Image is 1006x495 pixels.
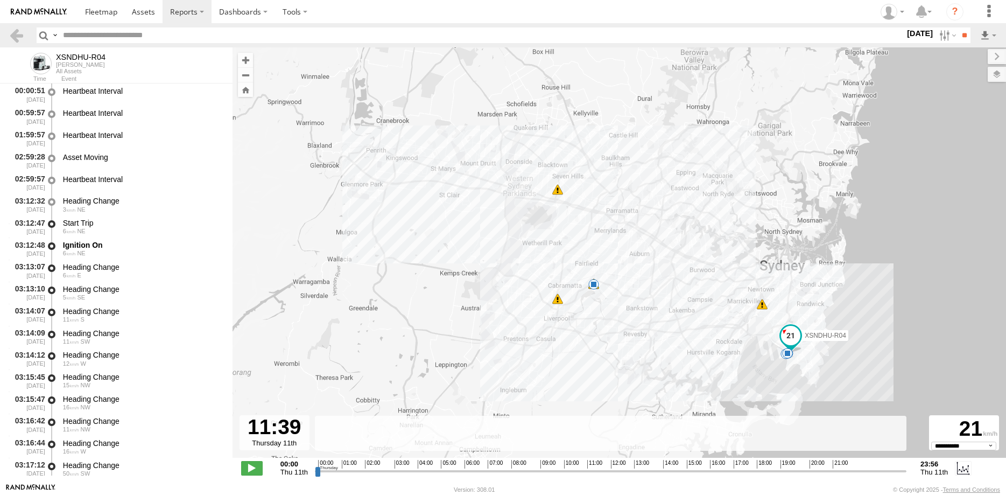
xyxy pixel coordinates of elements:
[710,460,725,469] span: 16:00
[9,393,46,413] div: 03:15:47 [DATE]
[81,360,86,367] span: Heading: 255
[63,228,76,234] span: 6
[63,372,222,382] div: Heading Change
[9,85,46,104] div: 00:00:51 [DATE]
[63,306,222,316] div: Heading Change
[61,76,233,82] div: Event
[946,3,963,20] i: ?
[943,486,1000,493] a: Terms and Conditions
[810,460,825,469] span: 20:00
[63,338,79,345] span: 11
[465,460,480,469] span: 06:00
[81,426,90,433] span: Heading: 298
[9,371,46,391] div: 03:15:45 [DATE]
[56,53,105,61] div: XSNDHU-R04 - View Asset History
[63,206,76,213] span: 3
[63,108,222,118] div: Heartbeat Interval
[931,417,997,442] div: 21
[9,217,46,236] div: 03:12:47 [DATE]
[63,394,222,404] div: Heading Change
[9,437,46,457] div: 03:16:44 [DATE]
[564,460,579,469] span: 10:00
[280,468,308,476] span: Thu 11th Sep 2025
[63,130,222,140] div: Heartbeat Interval
[634,460,649,469] span: 13:00
[63,196,222,206] div: Heading Change
[241,461,263,475] label: Play/Stop
[63,262,222,272] div: Heading Change
[318,460,337,472] span: 00:00
[77,272,81,278] span: Heading: 103
[587,460,602,469] span: 11:00
[63,448,79,455] span: 16
[418,460,433,469] span: 04:00
[9,129,46,149] div: 01:59:57 [DATE]
[63,350,222,360] div: Heading Change
[63,382,79,388] span: 15
[9,261,46,281] div: 03:13:07 [DATE]
[780,460,796,469] span: 19:00
[63,86,222,96] div: Heartbeat Interval
[63,152,222,162] div: Asset Moving
[663,460,678,469] span: 14:00
[56,61,105,68] div: [PERSON_NAME]
[63,218,222,228] div: Start Trip
[51,27,59,43] label: Search Query
[488,460,503,469] span: 07:00
[81,382,90,388] span: Heading: 294
[238,67,253,82] button: Zoom out
[9,415,46,435] div: 03:16:42 [DATE]
[920,468,948,476] span: Thu 11th Sep 2025
[687,460,702,469] span: 15:00
[63,240,222,250] div: Ignition On
[6,484,55,495] a: Visit our Website
[81,448,86,455] span: Heading: 264
[81,338,90,345] span: Heading: 217
[920,460,948,468] strong: 23:56
[11,8,67,16] img: rand-logo.svg
[63,175,222,184] div: Heartbeat Interval
[877,4,908,20] div: Quang MAC
[63,360,79,367] span: 12
[9,349,46,369] div: 03:14:12 [DATE]
[9,173,46,193] div: 02:59:57 [DATE]
[9,283,46,303] div: 03:13:10 [DATE]
[454,486,495,493] div: Version: 308.01
[63,438,222,448] div: Heading Change
[63,461,222,470] div: Heading Change
[893,486,1000,493] div: © Copyright 2025 -
[9,76,46,82] div: Time
[365,460,380,469] span: 02:00
[77,250,85,256] span: Heading: 60
[63,294,76,301] span: 5
[63,426,79,433] span: 11
[63,250,76,256] span: 6
[77,228,85,234] span: Heading: 60
[9,305,46,325] div: 03:14:07 [DATE]
[81,404,90,410] span: Heading: 330
[81,316,85,323] span: Heading: 187
[9,27,24,43] a: Back to previous Page
[63,470,79,477] span: 50
[63,404,79,410] span: 16
[56,68,105,74] div: All Assets
[395,460,410,469] span: 03:00
[9,239,46,259] div: 03:12:48 [DATE]
[238,82,253,97] button: Zoom Home
[441,460,456,469] span: 05:00
[81,470,90,477] span: Heading: 234
[979,27,997,43] label: Export results as...
[63,416,222,426] div: Heading Change
[77,206,85,213] span: Heading: 67
[280,460,308,468] strong: 00:00
[734,460,749,469] span: 17:00
[77,294,85,301] span: Heading: 139
[511,460,526,469] span: 08:00
[238,53,253,67] button: Zoom in
[63,272,76,278] span: 6
[9,195,46,215] div: 03:12:32 [DATE]
[342,460,357,469] span: 01:00
[833,460,848,469] span: 21:00
[935,27,958,43] label: Search Filter Options
[9,327,46,347] div: 03:14:09 [DATE]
